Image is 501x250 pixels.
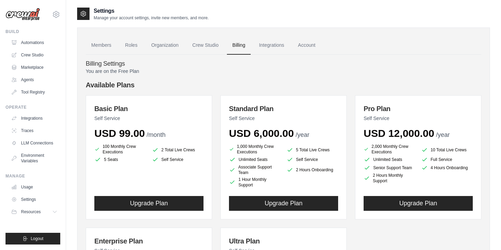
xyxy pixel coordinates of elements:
[6,233,60,244] button: Logout
[6,29,60,34] div: Build
[94,196,203,211] button: Upgrade Plan
[8,87,60,98] a: Tool Registry
[8,194,60,205] a: Settings
[286,164,338,175] li: 2 Hours Onboarding
[421,164,473,171] li: 4 Hours Onboarding
[8,113,60,124] a: Integrations
[364,104,473,113] h3: Pro Plan
[6,105,60,110] div: Operate
[94,115,203,122] p: Self Service
[229,104,338,113] h3: Standard Plan
[6,173,60,179] div: Manage
[146,36,184,55] a: Organization
[94,104,203,113] h3: Basic Plan
[8,74,60,85] a: Agents
[94,236,203,246] h3: Enterprise Plan
[286,156,338,163] li: Self Service
[94,144,146,155] li: 100 Monthly Crew Executions
[253,36,290,55] a: Integrations
[8,50,60,61] a: Crew Studio
[364,156,416,163] li: Unlimited Seats
[229,164,281,175] li: Associate Support Team
[8,62,60,73] a: Marketplace
[94,128,145,139] span: USD 99.00
[229,196,338,211] button: Upgrade Plan
[94,156,146,163] li: 5 Seats
[229,156,281,163] li: Unlimited Seats
[227,36,251,55] a: Billing
[8,138,60,149] a: LLM Connections
[436,131,450,138] span: /year
[31,236,43,241] span: Logout
[421,145,473,155] li: 10 Total Live Crews
[364,164,416,171] li: Senior Support Team
[94,15,209,21] p: Manage your account settings, invite new members, and more.
[86,80,481,90] h4: Available Plans
[187,36,224,55] a: Crew Studio
[229,177,281,188] li: 1 Hour Monthly Support
[295,131,309,138] span: /year
[229,128,294,139] span: USD 6,000.00
[152,156,204,163] li: Self Service
[364,115,473,122] p: Self Service
[364,196,473,211] button: Upgrade Plan
[8,125,60,136] a: Traces
[119,36,143,55] a: Roles
[6,8,40,21] img: Logo
[229,144,281,155] li: 1,000 Monthly Crew Executions
[86,60,481,68] h4: Billing Settings
[364,173,416,184] li: 2 Hours Monthly Support
[94,7,209,15] h2: Settings
[364,128,434,139] span: USD 12,000.00
[147,131,166,138] span: /month
[152,145,204,155] li: 2 Total Live Crews
[8,182,60,193] a: Usage
[8,206,60,217] button: Resources
[229,236,338,246] h3: Ultra Plan
[86,36,117,55] a: Members
[292,36,321,55] a: Account
[229,115,338,122] p: Self Service
[21,209,41,215] span: Resources
[8,37,60,48] a: Automations
[8,150,60,166] a: Environment Variables
[421,156,473,163] li: Full Service
[364,144,416,155] li: 2,000 Monthly Crew Executions
[86,68,481,75] p: You are on the Free Plan
[286,145,338,155] li: 5 Total Live Crews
